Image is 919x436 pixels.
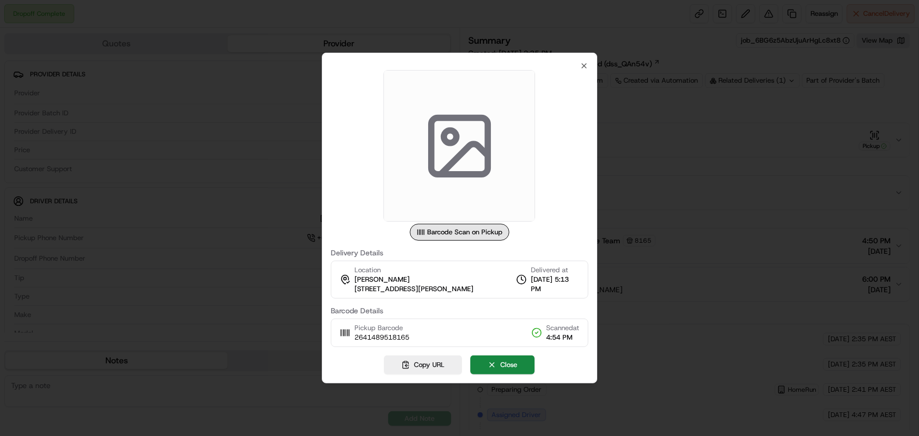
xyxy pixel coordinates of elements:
[331,249,589,256] label: Delivery Details
[331,307,589,314] label: Barcode Details
[410,224,509,241] div: Barcode Scan on Pickup
[531,275,579,294] span: [DATE] 5:13 PM
[354,284,473,294] span: [STREET_ADDRESS][PERSON_NAME]
[354,265,381,275] span: Location
[354,333,409,342] span: 2641489518165
[531,265,579,275] span: Delivered at
[354,323,409,333] span: Pickup Barcode
[354,275,410,284] span: [PERSON_NAME]
[546,323,579,333] span: Scanned at
[471,355,535,374] button: Close
[384,355,462,374] button: Copy URL
[546,333,579,342] span: 4:54 PM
